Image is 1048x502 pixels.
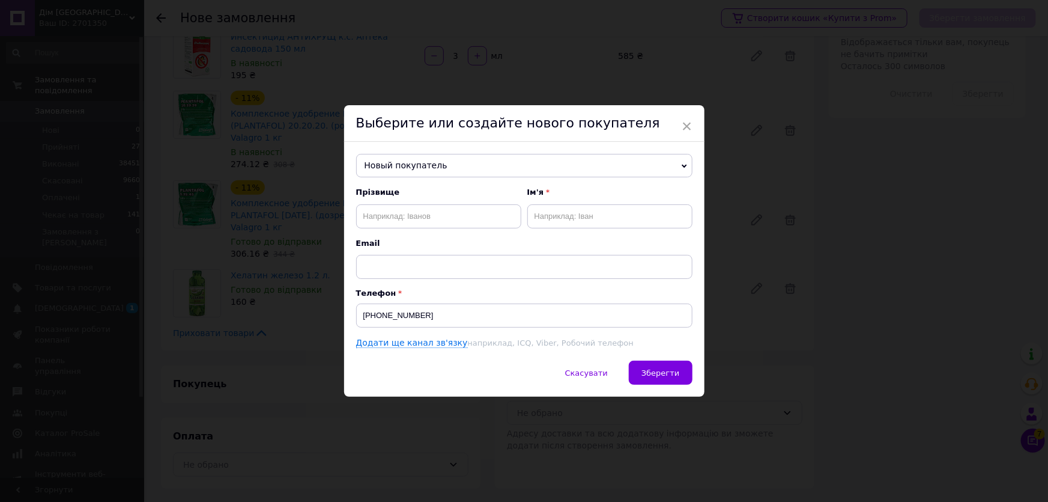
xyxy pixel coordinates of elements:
[344,105,704,142] div: Выберите или создайте нового покупателя
[356,187,521,198] span: Прізвище
[356,338,468,348] a: Додати ще канал зв'язку
[468,338,634,347] span: наприклад, ICQ, Viber, Робочий телефон
[356,289,692,298] p: Телефон
[553,361,620,385] button: Скасувати
[629,361,692,385] button: Зберегти
[356,304,692,328] input: +38 096 0000000
[527,204,692,228] input: Наприклад: Іван
[641,369,679,378] span: Зберегти
[565,369,608,378] span: Скасувати
[527,187,692,198] span: Ім'я
[356,238,692,249] span: Email
[682,116,692,136] span: ×
[356,204,521,228] input: Наприклад: Іванов
[356,154,692,178] span: Новый покупатель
